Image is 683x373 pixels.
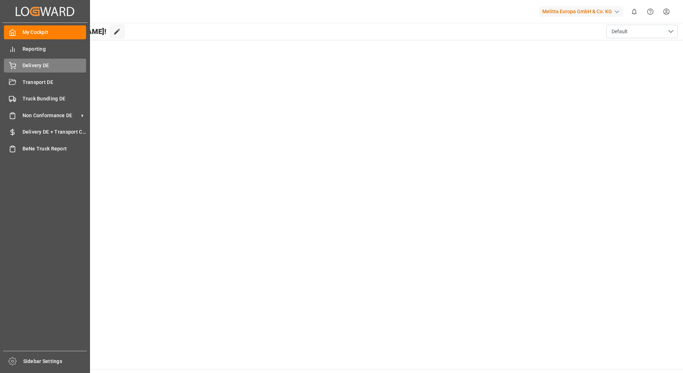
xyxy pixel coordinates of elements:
[23,45,86,53] span: Reporting
[612,28,628,35] span: Default
[539,5,626,18] button: Melitta Europa GmbH & Co. KG
[626,4,642,20] button: show 0 new notifications
[4,92,86,106] a: Truck Bundling DE
[4,59,86,73] a: Delivery DE
[4,25,86,39] a: My Cockpit
[23,128,86,136] span: Delivery DE + Transport Cost
[23,358,87,365] span: Sidebar Settings
[539,6,623,17] div: Melitta Europa GmbH & Co. KG
[4,75,86,89] a: Transport DE
[4,141,86,155] a: BeNe Truck Report
[23,79,86,86] span: Transport DE
[23,145,86,153] span: BeNe Truck Report
[23,112,79,119] span: Non Conformance DE
[23,29,86,36] span: My Cockpit
[23,95,86,103] span: Truck Bundling DE
[642,4,658,20] button: Help Center
[30,25,106,38] span: Hello [PERSON_NAME]!
[606,25,678,38] button: open menu
[4,125,86,139] a: Delivery DE + Transport Cost
[23,62,86,69] span: Delivery DE
[4,42,86,56] a: Reporting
